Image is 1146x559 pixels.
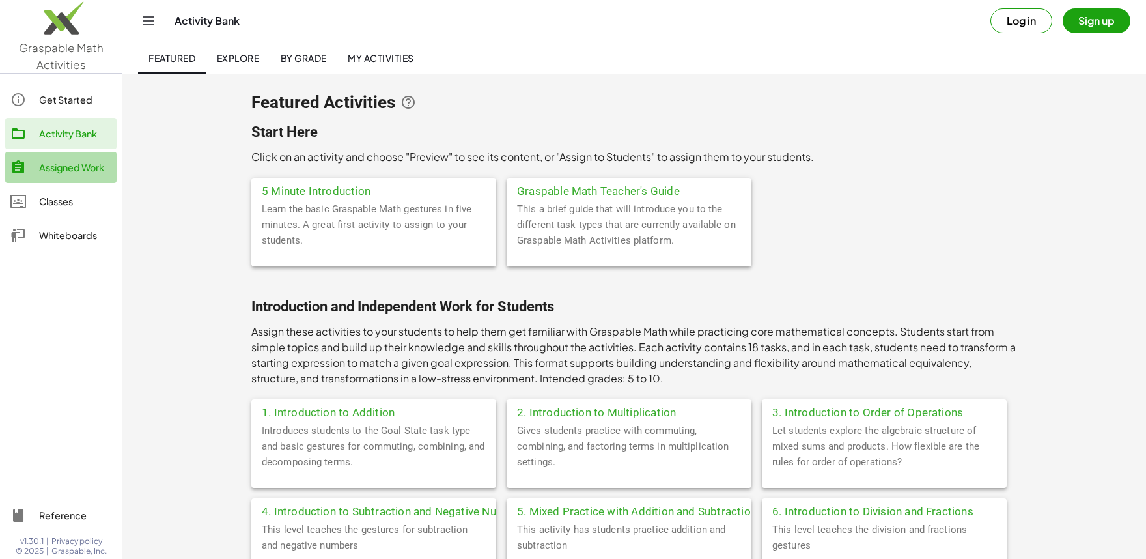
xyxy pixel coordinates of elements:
[507,178,751,201] div: Graspable Math Teacher's Guide
[16,546,44,556] span: © 2025
[138,10,159,31] button: Toggle navigation
[251,324,1017,386] p: Assign these activities to your students to help them get familiar with Graspable Math while prac...
[20,536,44,547] span: v1.30.1
[762,399,1007,423] div: 3. Introduction to Order of Operations
[5,500,117,531] a: Reference
[251,298,1017,316] h2: Introduction and Independent Work for Students
[507,423,751,488] div: Gives students practice with commuting, combining, and factoring terms in multiplication settings.
[507,201,751,266] div: This a brief guide that will introduce you to the different task types that are currently availab...
[5,84,117,115] a: Get Started
[51,546,107,556] span: Graspable, Inc.
[251,123,1017,141] h2: Start Here
[19,40,104,72] span: Graspable Math Activities
[251,93,395,111] span: Featured Activities
[251,423,496,488] div: Introduces students to the Goal State task type and basic gestures for commuting, combining, and ...
[251,498,496,522] div: 4. Introduction to Subtraction and Negative Numbers
[39,92,111,107] div: Get Started
[216,52,259,64] span: Explore
[39,227,111,243] div: Whiteboards
[251,201,496,266] div: Learn the basic Graspable Math gestures in five minutes. A great first activity to assign to your...
[5,152,117,183] a: Assigned Work
[251,149,1017,165] p: Click on an activity and choose "Preview" to see its content, or "Assign to Students" to assign t...
[46,536,49,547] span: |
[348,52,414,64] span: My Activities
[39,160,111,175] div: Assigned Work
[1063,8,1130,33] button: Sign up
[148,52,195,64] span: Featured
[5,220,117,251] a: Whiteboards
[251,178,496,201] div: 5 Minute Introduction
[762,498,1007,522] div: 6. Introduction to Division and Fractions
[251,399,496,423] div: 1. Introduction to Addition
[507,498,751,522] div: 5. Mixed Practice with Addition and Subtraction
[990,8,1052,33] button: Log in
[762,423,1007,488] div: Let students explore the algebraic structure of mixed sums and products. How flexible are the rul...
[39,193,111,209] div: Classes
[5,186,117,217] a: Classes
[51,536,107,547] a: Privacy policy
[507,399,751,423] div: 2. Introduction to Multiplication
[39,508,111,523] div: Reference
[46,546,49,556] span: |
[39,126,111,141] div: Activity Bank
[5,118,117,149] a: Activity Bank
[280,52,326,64] span: By Grade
